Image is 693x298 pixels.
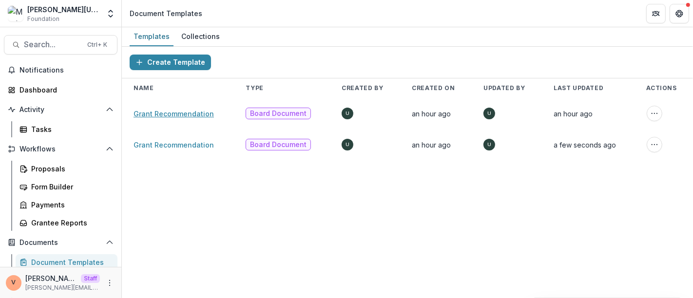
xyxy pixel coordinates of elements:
div: Dashboard [19,85,110,95]
div: Form Builder [31,182,110,192]
button: Open Activity [4,102,117,117]
div: Payments [31,200,110,210]
th: Updated By [472,78,542,98]
p: [PERSON_NAME][EMAIL_ADDRESS][DOMAIN_NAME] [25,283,100,292]
button: More Action [647,137,662,152]
a: Collections [177,27,224,46]
div: [PERSON_NAME][US_STATE] [PERSON_NAME] Workflow Sandbox [27,4,100,15]
p: Staff [81,274,100,283]
th: Name [122,78,234,98]
div: Venkat [12,279,16,286]
button: Partners [646,4,666,23]
button: Get Help [670,4,689,23]
button: Notifications [4,62,117,78]
span: an hour ago [554,110,593,118]
button: Create Template [130,55,211,70]
span: a few seconds ago [554,141,616,149]
a: Form Builder [16,179,117,195]
a: Payments [16,197,117,213]
div: Document Templates [130,8,202,19]
a: Grant Recommendation [134,110,214,118]
p: [PERSON_NAME] [25,273,77,283]
div: Unknown [487,111,491,116]
button: More Action [647,106,662,121]
div: Document Templates [31,257,110,267]
div: Tasks [31,124,110,134]
div: Templates [130,29,173,43]
button: More [104,277,115,289]
span: an hour ago [412,141,451,149]
button: Open Workflows [4,141,117,157]
th: Created By [330,78,400,98]
a: Grantee Reports [16,215,117,231]
a: Grant Recommendation [134,141,214,149]
div: Proposals [31,164,110,174]
th: Last Updated [542,78,635,98]
a: Templates [130,27,173,46]
button: Open Documents [4,235,117,250]
div: Unknown [487,142,491,147]
span: an hour ago [412,110,451,118]
div: Collections [177,29,224,43]
th: Type [234,78,330,98]
th: Actions [635,78,693,98]
a: Tasks [16,121,117,137]
a: Document Templates [16,254,117,270]
a: Proposals [16,161,117,177]
div: Ctrl + K [85,39,109,50]
div: Unknown [346,142,349,147]
span: Documents [19,239,102,247]
button: Open entity switcher [104,4,117,23]
th: Created On [400,78,472,98]
div: Unknown [346,111,349,116]
img: Mimi Washington Starrett Workflow Sandbox [8,6,23,21]
a: Dashboard [4,82,117,98]
span: Board Document [250,141,307,149]
span: Notifications [19,66,114,74]
span: Board Document [250,110,307,118]
span: Foundation [27,15,59,23]
span: Activity [19,106,102,114]
span: Workflows [19,145,102,153]
div: Grantee Reports [31,218,110,228]
span: Search... [24,40,81,49]
button: Search... [4,35,117,55]
nav: breadcrumb [126,6,206,20]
